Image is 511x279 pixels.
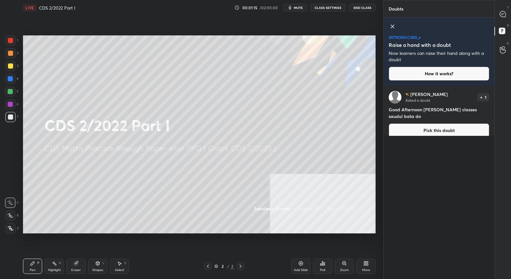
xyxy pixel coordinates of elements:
div: X [5,210,19,221]
div: 2 [219,264,226,268]
div: More [362,268,370,272]
p: T [507,5,509,10]
p: [PERSON_NAME] [410,92,448,97]
div: Eraser [71,268,81,272]
p: introducing [389,35,417,39]
div: / [227,264,229,268]
div: Pen [30,268,35,272]
h4: CDS 2/2022 Part I [39,5,75,11]
img: large-star.026637fe.svg [418,36,421,39]
p: Doubts [384,0,408,17]
div: 4 [5,74,19,84]
div: Zoom [340,268,349,272]
div: Shapes [92,268,103,272]
img: no-rating-badge.077c3623.svg [405,93,409,96]
div: 7 [5,112,19,122]
div: 5 [5,86,19,97]
div: P [37,261,39,265]
button: Pick this doubt [389,123,489,137]
div: Select [115,268,124,272]
div: Highlight [48,268,61,272]
p: Now learners can raise their hand along with a doubt [389,50,489,63]
div: L [103,261,104,265]
button: CLASS SETTINGS [310,4,346,11]
span: mute [294,5,303,10]
h5: Raise a hand with a doubt [389,41,451,49]
div: 2 [5,48,19,58]
button: End Class [349,4,376,11]
div: Z [5,223,19,233]
button: How it works? [389,67,489,81]
h4: Good Afternoon [PERSON_NAME] classes saudul bata do [389,106,489,120]
div: Poll [320,268,325,272]
div: 1 [5,35,18,46]
div: S [124,261,126,265]
div: LIVE [23,4,36,11]
div: Add Slide [294,268,308,272]
div: C [5,198,19,208]
p: G [507,41,509,46]
div: 3 [5,61,19,71]
img: default.png [389,91,401,104]
p: 1 [485,95,486,99]
div: H [59,261,61,265]
button: mute [284,4,307,11]
div: 2 [230,263,234,269]
p: D [507,23,509,28]
p: Asked a doubt [405,98,430,103]
img: small-star.76a44327.svg [417,38,419,40]
div: 6 [5,99,19,109]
